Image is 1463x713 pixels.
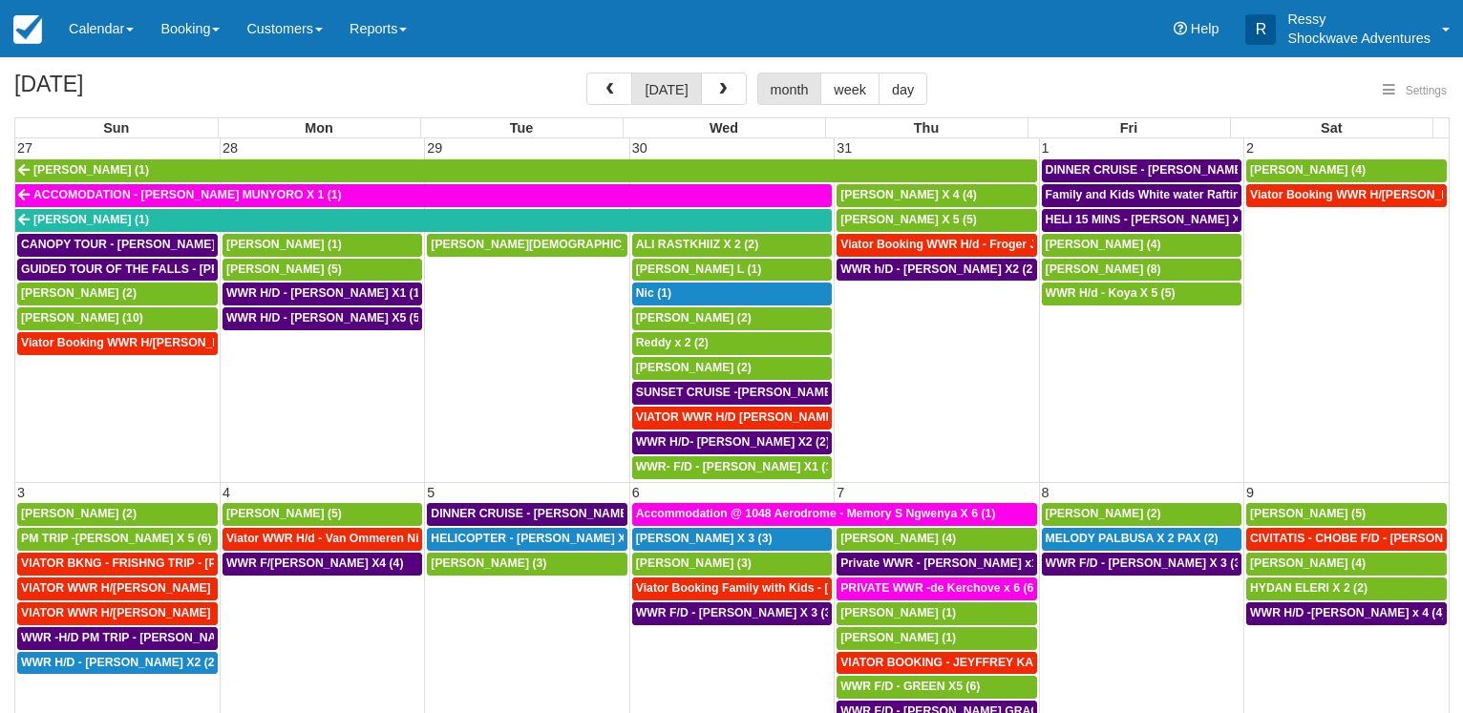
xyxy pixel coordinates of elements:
div: R [1245,14,1276,45]
a: [PERSON_NAME] (10) [17,307,218,330]
a: VIATOR WWR H/[PERSON_NAME] 2 (2) [17,577,218,600]
a: [PERSON_NAME] (1) [223,234,422,257]
a: Viator Booking WWR H/d - Froger Julien X1 (1) [837,234,1036,257]
span: HELICOPTER - [PERSON_NAME] X 3 (3) [431,532,652,545]
span: PRIVATE WWR -de Kerchove x 6 (6) [840,581,1037,595]
a: WWR H/D - [PERSON_NAME] X5 (5) [223,307,422,330]
span: WWR- F/D - [PERSON_NAME] X1 (1) [636,460,836,473]
a: [PERSON_NAME] (1) [15,159,1037,182]
span: [PERSON_NAME] (4) [1250,556,1366,570]
span: [PERSON_NAME] (1) [840,631,956,644]
span: [PERSON_NAME] (5) [1250,507,1366,520]
a: WWR h/D - [PERSON_NAME] X2 (2) [837,259,1036,282]
span: Private WWR - [PERSON_NAME] x1 (1) [840,556,1055,570]
a: WWR -H/D PM TRIP - [PERSON_NAME] X5 (5) [17,627,218,650]
a: WWR H/D - [PERSON_NAME] X1 (1) [223,283,422,305]
a: [PERSON_NAME] (2) [632,307,832,330]
span: Help [1191,21,1219,36]
span: [PERSON_NAME] (5) [226,262,342,276]
span: [PERSON_NAME] (4) [1046,238,1161,251]
span: VIATOR WWR H/D [PERSON_NAME] 4 (4) [636,410,864,424]
button: day [879,73,927,105]
a: ACCOMODATION - [PERSON_NAME] MUNYORO X 1 (1) [15,184,832,207]
a: WWR H/D -[PERSON_NAME] x 4 (4) [1246,602,1447,625]
span: [PERSON_NAME] (2) [21,507,137,520]
a: Viator WWR H/d - Van Ommeren Nick X 4 (4) [223,528,422,551]
span: Tue [510,120,534,136]
a: WWR F/[PERSON_NAME] X4 (4) [223,553,422,576]
a: [PERSON_NAME] (4) [837,528,1036,551]
span: WWR H/D - [PERSON_NAME] X1 (1) [226,286,424,300]
a: Private WWR - [PERSON_NAME] x1 (1) [837,553,1036,576]
span: Sun [103,120,129,136]
a: [PERSON_NAME] X 5 (5) [837,209,1036,232]
span: 2 [1244,140,1256,156]
span: ALI RASTKHIIZ X 2 (2) [636,238,758,251]
a: [PERSON_NAME] (1) [15,209,832,232]
span: Viator Booking WWR H/[PERSON_NAME] [PERSON_NAME][GEOGRAPHIC_DATA] (1) [21,336,495,349]
a: Viator Booking WWR H/[PERSON_NAME] [PERSON_NAME][GEOGRAPHIC_DATA] (1) [17,332,218,355]
span: WWR H/d - Koya X 5 (5) [1046,286,1176,300]
span: VIATOR BKNG - FRISHNG TRIP - [PERSON_NAME] X 5 (4) [21,556,341,570]
span: [PERSON_NAME] (4) [1250,163,1366,177]
span: Thu [914,120,939,136]
a: [PERSON_NAME] (2) [632,357,832,380]
a: WWR F/D - [PERSON_NAME] X 3 (3) [632,602,832,625]
a: WWR H/D - [PERSON_NAME] X2 (2) [17,652,218,675]
span: WWR H/D -[PERSON_NAME] x 4 (4) [1250,606,1446,619]
a: [PERSON_NAME] (5) [223,259,422,282]
span: [PERSON_NAME] (2) [636,361,752,374]
span: [PERSON_NAME] (5) [226,507,342,520]
a: Viator Booking WWR H/[PERSON_NAME] 4 (4) [1246,184,1447,207]
span: [PERSON_NAME] (3) [431,556,546,570]
span: Wed [710,120,738,136]
button: week [820,73,880,105]
a: [PERSON_NAME] (3) [632,553,832,576]
a: [PERSON_NAME] X 3 (3) [632,528,832,551]
a: HELICOPTER - [PERSON_NAME] X 3 (3) [427,528,626,551]
span: SUNSET CRUISE -[PERSON_NAME] X2 (2) [636,386,871,399]
span: ACCOMODATION - [PERSON_NAME] MUNYORO X 1 (1) [33,188,342,201]
span: DINNER CRUISE - [PERSON_NAME] X3 (3) [431,507,667,520]
span: Fri [1120,120,1137,136]
span: [PERSON_NAME] L (1) [636,262,762,276]
a: PRIVATE WWR -de Kerchove x 6 (6) [837,577,1036,600]
span: 7 [835,485,846,500]
button: Settings [1371,77,1458,105]
a: VIATOR WWR H/D [PERSON_NAME] 4 (4) [632,407,832,430]
a: HYDAN ELERI X 2 (2) [1246,577,1447,600]
a: [PERSON_NAME] L (1) [632,259,832,282]
a: GUIDED TOUR OF THE FALLS - [PERSON_NAME] X 5 (5) [17,259,218,282]
span: 28 [221,140,240,156]
span: Sat [1321,120,1342,136]
a: WWR H/d - Koya X 5 (5) [1042,283,1241,305]
a: ALI RASTKHIIZ X 2 (2) [632,234,832,257]
span: DINNER CRUISE - [PERSON_NAME] X4 (4) [1046,163,1282,177]
span: WWR F/D - GREEN X5 (6) [840,680,980,693]
a: CANOPY TOUR - [PERSON_NAME] X5 (5) [17,234,218,257]
span: 1 [1040,140,1051,156]
a: PM TRIP -[PERSON_NAME] X 5 (6) [17,528,218,551]
a: DINNER CRUISE - [PERSON_NAME] X3 (3) [427,503,626,526]
a: HELI 15 MINS - [PERSON_NAME] X4 (4) [1042,209,1241,232]
span: [PERSON_NAME] (1) [226,238,342,251]
a: [PERSON_NAME] (2) [17,503,218,526]
p: Ressy [1287,10,1431,29]
a: [PERSON_NAME] (2) [17,283,218,305]
p: Shockwave Adventures [1287,29,1431,48]
a: DINNER CRUISE - [PERSON_NAME] X4 (4) [1042,159,1241,182]
span: WWR -H/D PM TRIP - [PERSON_NAME] X5 (5) [21,631,273,644]
a: WWR- F/D - [PERSON_NAME] X1 (1) [632,456,832,479]
span: [PERSON_NAME] X 5 (5) [840,213,977,226]
span: GUIDED TOUR OF THE FALLS - [PERSON_NAME] X 5 (5) [21,262,335,276]
button: [DATE] [631,73,701,105]
a: [PERSON_NAME] (3) [427,553,626,576]
span: WWR F/[PERSON_NAME] X4 (4) [226,556,404,570]
a: [PERSON_NAME] X 4 (4) [837,184,1036,207]
span: WWR H/D - [PERSON_NAME] X5 (5) [226,311,424,325]
a: Accommodation @ 1048 Aerodrome - Memory S Ngwenya X 6 (1) [632,503,1037,526]
span: MELODY PALBUSA X 2 PAX (2) [1046,532,1219,545]
span: [PERSON_NAME] (1) [840,606,956,619]
a: [PERSON_NAME] (4) [1246,553,1447,576]
a: [PERSON_NAME] (5) [1246,503,1447,526]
